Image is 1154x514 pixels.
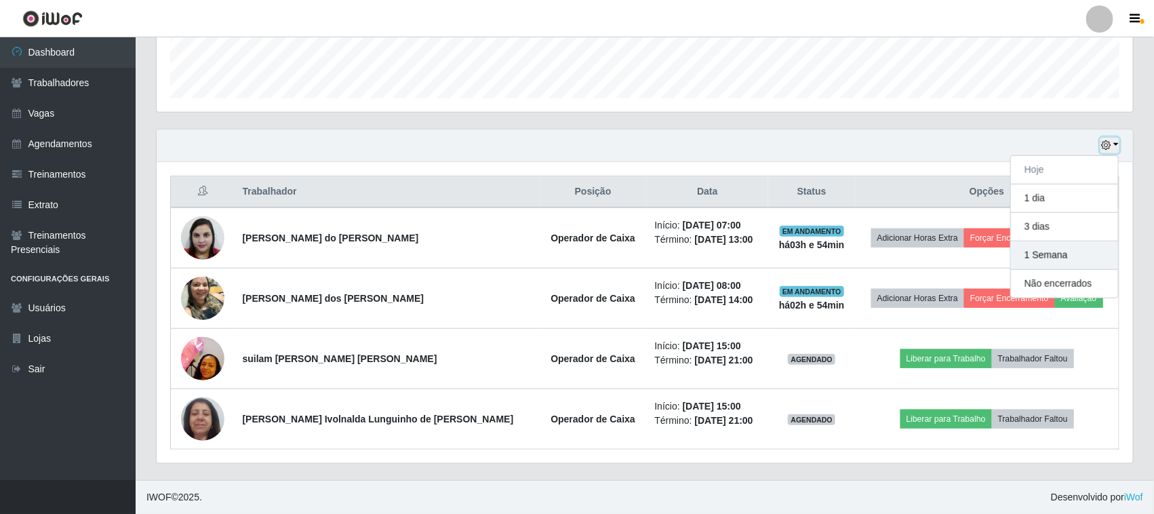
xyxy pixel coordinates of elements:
button: 3 dias [1011,213,1118,241]
img: 1709656431175.jpeg [181,390,224,448]
th: Posição [540,176,647,208]
time: [DATE] 14:00 [695,294,753,305]
li: Término: [655,233,761,247]
span: AGENDADO [788,414,835,425]
strong: Operador de Caixa [551,233,635,243]
span: EM ANDAMENTO [780,286,844,297]
time: [DATE] 21:00 [695,415,753,426]
button: Avaliação [1055,289,1103,308]
th: Opções [855,176,1119,208]
span: AGENDADO [788,354,835,365]
img: 1745102593554.jpeg [181,269,224,327]
strong: [PERSON_NAME] dos [PERSON_NAME] [243,293,424,304]
button: Forçar Encerramento [964,289,1055,308]
strong: Operador de Caixa [551,414,635,424]
strong: suilam [PERSON_NAME] [PERSON_NAME] [243,353,437,364]
time: [DATE] 15:00 [683,401,741,412]
button: Adicionar Horas Extra [871,289,964,308]
th: Trabalhador [235,176,540,208]
img: CoreUI Logo [22,10,83,27]
li: Término: [655,353,761,368]
time: [DATE] 07:00 [683,220,741,231]
li: Início: [655,339,761,353]
strong: [PERSON_NAME] do [PERSON_NAME] [243,233,419,243]
button: Hoje [1011,156,1118,184]
img: 1699901172433.jpeg [181,330,224,387]
strong: Operador de Caixa [551,353,635,364]
button: Adicionar Horas Extra [871,229,964,248]
li: Início: [655,218,761,233]
li: Término: [655,414,761,428]
button: Liberar para Trabalho [900,410,992,429]
button: Trabalhador Faltou [992,349,1074,368]
li: Início: [655,399,761,414]
strong: há 03 h e 54 min [779,239,845,250]
li: Término: [655,293,761,307]
img: 1682003136750.jpeg [181,209,224,266]
button: Liberar para Trabalho [900,349,992,368]
button: Forçar Encerramento [964,229,1055,248]
strong: há 02 h e 54 min [779,300,845,311]
a: iWof [1124,492,1143,502]
time: [DATE] 21:00 [695,355,753,365]
time: [DATE] 08:00 [683,280,741,291]
strong: Operador de Caixa [551,293,635,304]
button: Trabalhador Faltou [992,410,1074,429]
li: Início: [655,279,761,293]
button: 1 Semana [1011,241,1118,270]
span: IWOF [146,492,172,502]
th: Status [768,176,855,208]
th: Data [647,176,769,208]
span: © 2025 . [146,490,202,505]
button: 1 dia [1011,184,1118,213]
span: EM ANDAMENTO [780,226,844,237]
time: [DATE] 15:00 [683,340,741,351]
button: Não encerrados [1011,270,1118,298]
time: [DATE] 13:00 [695,234,753,245]
span: Desenvolvido por [1051,490,1143,505]
strong: [PERSON_NAME] Ivolnalda Lunguinho de [PERSON_NAME] [243,414,514,424]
